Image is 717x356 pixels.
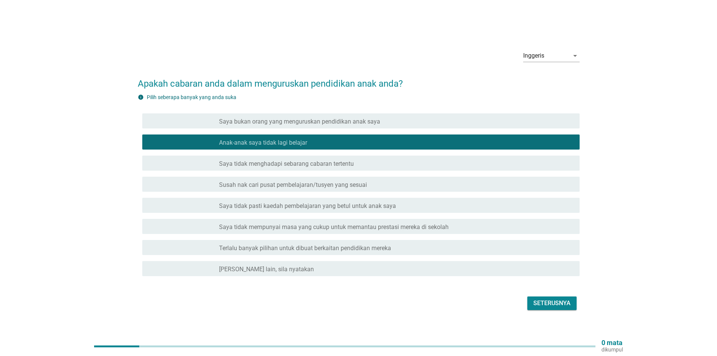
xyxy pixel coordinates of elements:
[148,138,193,147] font: semak
[148,201,193,210] font: semak
[148,116,193,125] font: semak
[148,243,193,252] font: semak
[148,264,193,273] font: semak
[219,118,380,125] font: Saya bukan orang yang menguruskan pendidikan anak saya
[147,94,236,100] font: Pilih seberapa banyak yang anda suka
[219,160,354,167] font: Saya tidak menghadapi sebarang cabaran tertentu
[533,299,571,307] font: Seterusnya
[138,78,403,89] font: Apakah cabaran anda dalam menguruskan pendidikan anak anda?
[571,51,580,60] font: arrow_drop_down
[148,180,193,189] font: semak
[219,223,449,231] font: Saya tidak mempunyai masa yang cukup untuk memantau prestasi mereka di sekolah
[219,181,367,188] font: Susah nak cari pusat pembelajaran/tusyen yang sesuai
[527,296,577,310] button: Seterusnya
[148,159,193,168] font: semak
[219,244,391,252] font: Terlalu banyak pilihan untuk dibuat berkaitan pendidikan mereka
[138,94,144,100] font: info
[219,266,314,273] font: [PERSON_NAME] lain, sila nyatakan
[601,339,623,347] font: 0 mata
[219,202,396,209] font: Saya tidak pasti kaedah pembelajaran yang betul untuk anak saya
[219,139,307,146] font: Anak-anak saya tidak lagi belajar
[523,52,544,59] font: Inggeris
[148,222,193,231] font: semak
[601,347,623,353] font: dikumpul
